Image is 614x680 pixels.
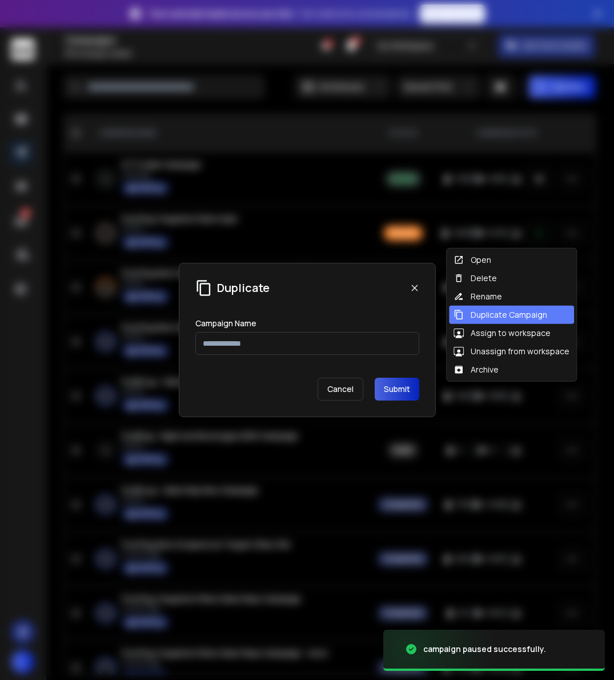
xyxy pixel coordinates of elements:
div: campaign paused successfully. [423,643,546,655]
div: Duplicate Campaign [454,309,547,321]
h1: Duplicate [217,280,270,296]
button: Submit [375,378,419,401]
div: Delete [454,273,497,284]
div: Unassign from workspace [454,346,569,357]
div: Rename [454,291,502,302]
div: Open [454,254,491,266]
label: Campaign Name [195,319,256,327]
div: Assign to workspace [454,327,551,339]
p: Cancel [318,378,363,401]
div: Archive [454,364,499,375]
